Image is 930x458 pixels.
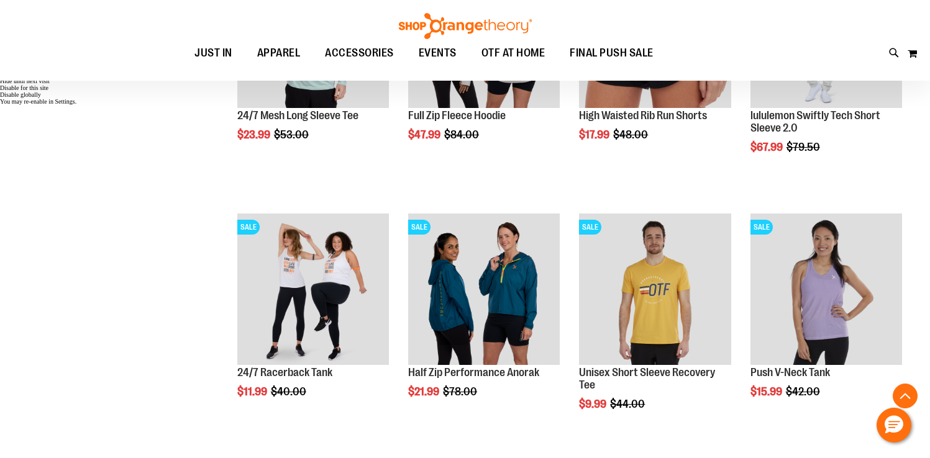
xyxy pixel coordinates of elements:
img: Shop Orangetheory [397,13,534,39]
span: $11.99 [237,385,269,398]
div: product [744,207,908,429]
span: $21.99 [408,385,441,398]
div: product [231,207,395,429]
button: Hello, have a question? Let’s chat. [877,408,911,442]
span: SALE [750,220,773,235]
a: ACCESSORIES [312,39,406,68]
a: lululemon Swiftly Tech Short Sleeve 2.0 [750,109,880,134]
span: $9.99 [579,398,608,410]
a: EVENTS [406,39,469,68]
a: 24/7 Racerback TankSALE [237,213,389,367]
span: SALE [579,220,601,235]
span: $79.50 [786,141,822,153]
a: JUST IN [182,39,245,68]
a: Half Zip Performance AnorakSALE [408,213,560,367]
span: $44.00 [610,398,647,410]
a: 24/7 Racerback Tank [237,366,332,379]
a: Full Zip Fleece Hoodie [408,109,506,122]
span: EVENTS [419,39,457,67]
span: $47.99 [408,128,442,141]
a: High Waisted Rib Run Shorts [579,109,707,122]
a: FINAL PUSH SALE [557,39,666,67]
span: $23.99 [237,128,272,141]
span: $78.00 [443,385,479,398]
span: APPAREL [257,39,301,67]
a: OTF AT HOME [469,39,558,68]
a: Half Zip Performance Anorak [408,366,539,379]
span: $67.99 [750,141,785,153]
span: $42.00 [786,385,822,398]
span: ACCESSORIES [325,39,394,67]
span: $84.00 [444,128,481,141]
a: Product image for Push V-Neck TankSALE [750,213,902,367]
a: 24/7 Mesh Long Sleeve Tee [237,109,358,122]
span: SALE [237,220,260,235]
div: product [402,207,566,429]
span: $48.00 [613,128,650,141]
img: Product image for Unisex Short Sleeve Recovery Tee [579,213,731,365]
span: $40.00 [271,385,308,398]
img: Product image for Push V-Neck Tank [750,213,902,365]
img: Half Zip Performance Anorak [408,213,560,365]
span: JUST IN [194,39,232,67]
span: SALE [408,220,431,235]
button: Back To Top [893,384,918,408]
span: FINAL PUSH SALE [570,39,654,67]
span: $17.99 [579,128,611,141]
a: Product image for Unisex Short Sleeve Recovery TeeSALE [579,213,731,367]
span: $15.99 [750,385,784,398]
span: $53.00 [274,128,311,141]
img: 24/7 Racerback Tank [237,213,389,365]
a: Unisex Short Sleeve Recovery Tee [579,366,715,391]
a: Push V-Neck Tank [750,366,830,379]
a: APPAREL [245,39,313,68]
span: OTF AT HOME [481,39,545,67]
div: product [573,207,737,442]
